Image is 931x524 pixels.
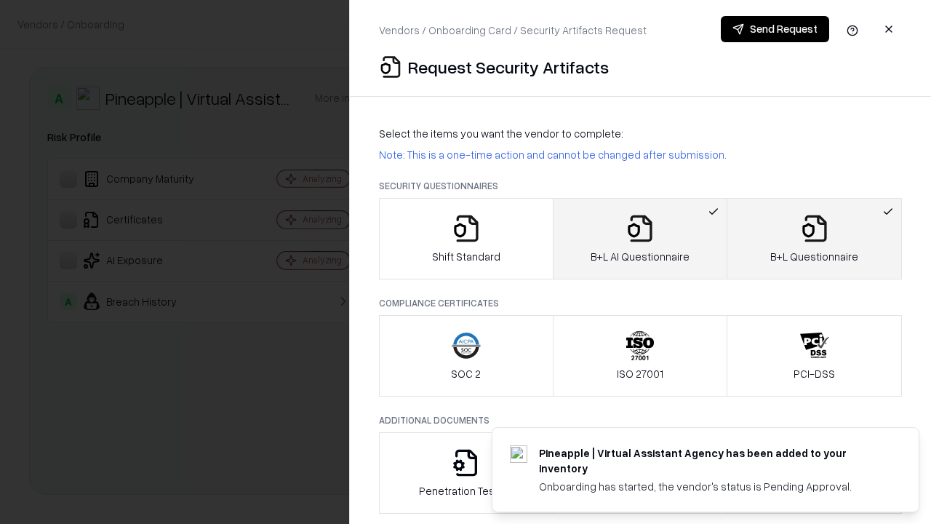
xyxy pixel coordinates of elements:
p: Compliance Certificates [379,297,902,309]
p: B+L AI Questionnaire [591,249,690,264]
button: Penetration Testing [379,432,554,514]
button: ISO 27001 [553,315,728,397]
button: PCI-DSS [727,315,902,397]
p: ISO 27001 [617,366,663,381]
p: Additional Documents [379,414,902,426]
p: PCI-DSS [794,366,835,381]
p: Vendors / Onboarding Card / Security Artifacts Request [379,23,647,38]
p: Shift Standard [432,249,500,264]
div: Onboarding has started, the vendor's status is Pending Approval. [539,479,884,494]
button: SOC 2 [379,315,554,397]
p: B+L Questionnaire [770,249,858,264]
p: SOC 2 [451,366,481,381]
p: Note: This is a one-time action and cannot be changed after submission. [379,147,902,162]
button: Send Request [721,16,829,42]
button: B+L Questionnaire [727,198,902,279]
p: Security Questionnaires [379,180,902,192]
button: B+L AI Questionnaire [553,198,728,279]
button: Shift Standard [379,198,554,279]
img: trypineapple.com [510,445,527,463]
p: Select the items you want the vendor to complete: [379,126,902,141]
p: Penetration Testing [419,483,513,499]
p: Request Security Artifacts [408,55,609,79]
div: Pineapple | Virtual Assistant Agency has been added to your inventory [539,445,884,476]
